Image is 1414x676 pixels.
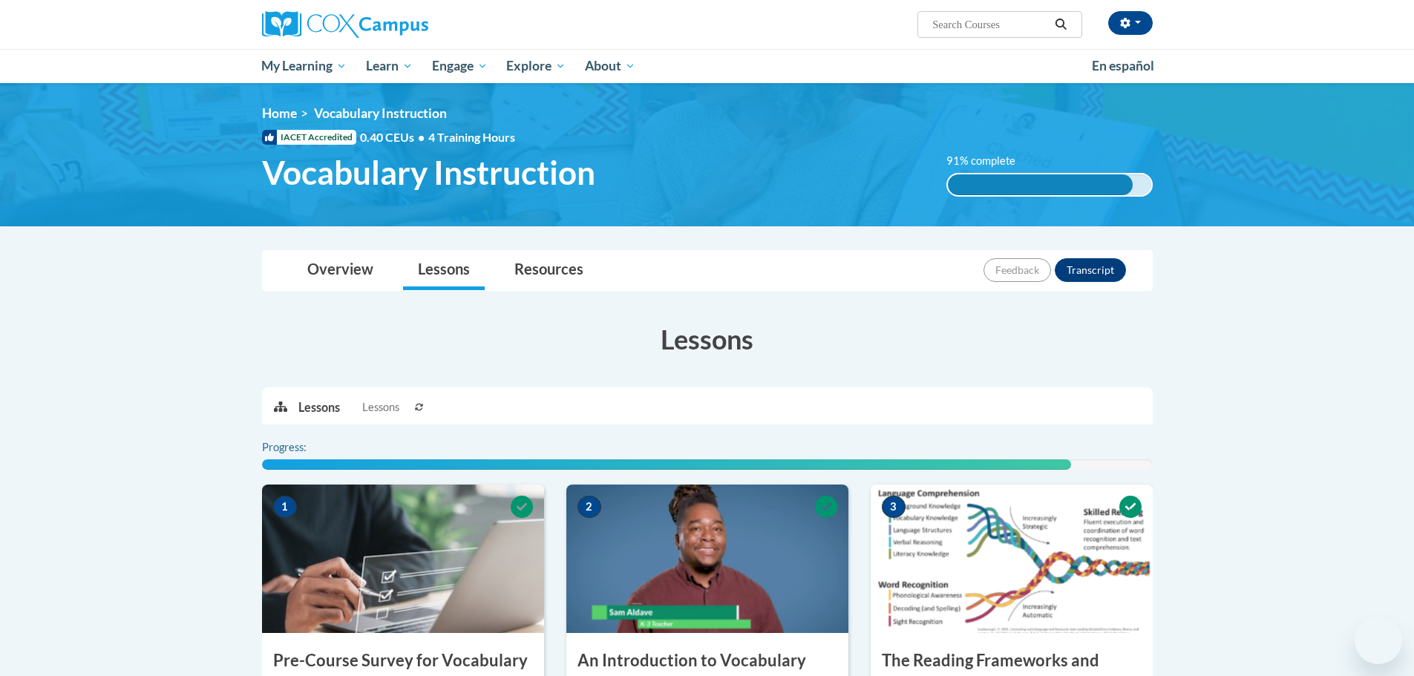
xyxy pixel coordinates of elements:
[983,258,1051,282] button: Feedback
[356,49,422,83] a: Learn
[262,439,347,456] label: Progress:
[1055,258,1126,282] button: Transcript
[261,57,347,75] span: My Learning
[1092,58,1154,73] span: En español
[1050,16,1072,33] button: Search
[262,11,428,38] img: Cox Campus
[262,105,297,121] a: Home
[432,57,488,75] span: Engage
[262,485,544,633] img: Course Image
[506,57,566,75] span: Explore
[882,496,906,518] span: 3
[298,399,340,416] p: Lessons
[418,130,425,144] span: •
[240,49,1175,83] div: Main menu
[422,49,497,83] a: Engage
[500,251,598,290] a: Resources
[871,485,1153,633] img: Course Image
[262,153,595,192] span: Vocabulary Instruction
[262,11,544,38] a: Cox Campus
[262,321,1153,358] h3: Lessons
[314,105,447,121] span: Vocabulary Instruction
[497,49,575,83] a: Explore
[252,49,357,83] a: My Learning
[948,174,1133,195] div: 91% complete
[428,130,515,144] span: 4 Training Hours
[566,485,848,633] img: Course Image
[362,399,399,416] span: Lessons
[1108,11,1153,35] button: Account Settings
[262,130,356,145] span: IACET Accredited
[931,16,1050,33] input: Search Courses
[1082,50,1164,82] a: En español
[577,496,601,518] span: 2
[292,251,388,290] a: Overview
[366,57,413,75] span: Learn
[360,129,428,145] span: 0.40 CEUs
[403,251,485,290] a: Lessons
[273,496,297,518] span: 1
[585,57,635,75] span: About
[575,49,645,83] a: About
[1355,617,1402,664] iframe: Button to launch messaging window
[946,153,1032,169] label: 91% complete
